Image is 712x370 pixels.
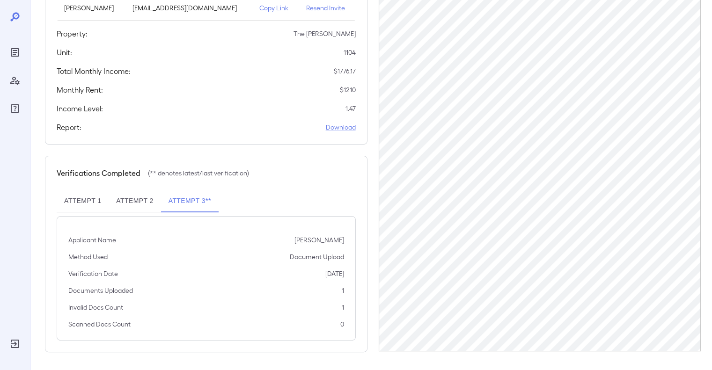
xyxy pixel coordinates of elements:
[57,103,103,114] h5: Income Level:
[340,319,344,329] p: 0
[7,336,22,351] div: Log Out
[342,286,344,295] p: 1
[64,3,117,13] p: [PERSON_NAME]
[161,190,219,212] button: Attempt 3**
[294,29,356,38] p: The [PERSON_NAME]
[57,84,103,95] h5: Monthly Rent:
[7,101,22,116] div: FAQ
[290,252,344,261] p: Document Upload
[57,190,109,212] button: Attempt 1
[334,66,356,76] p: $ 1776.17
[68,252,108,261] p: Method Used
[7,45,22,60] div: Reports
[57,28,88,39] h5: Property:
[57,65,131,77] h5: Total Monthly Income:
[57,47,72,58] h5: Unit:
[68,286,133,295] p: Documents Uploaded
[325,269,344,278] p: [DATE]
[109,190,161,212] button: Attempt 2
[294,235,344,245] p: [PERSON_NAME]
[340,85,356,94] p: $ 1210
[68,319,131,329] p: Scanned Docs Count
[57,167,140,179] h5: Verifications Completed
[68,303,123,312] p: Invalid Docs Count
[68,269,118,278] p: Verification Date
[68,235,116,245] p: Applicant Name
[57,122,81,133] h5: Report:
[344,48,356,57] p: 1104
[7,73,22,88] div: Manage Users
[259,3,291,13] p: Copy Link
[342,303,344,312] p: 1
[132,3,244,13] p: [EMAIL_ADDRESS][DOMAIN_NAME]
[306,3,348,13] p: Resend Invite
[326,123,356,132] a: Download
[148,168,249,178] p: (** denotes latest/last verification)
[345,104,356,113] p: 1.47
